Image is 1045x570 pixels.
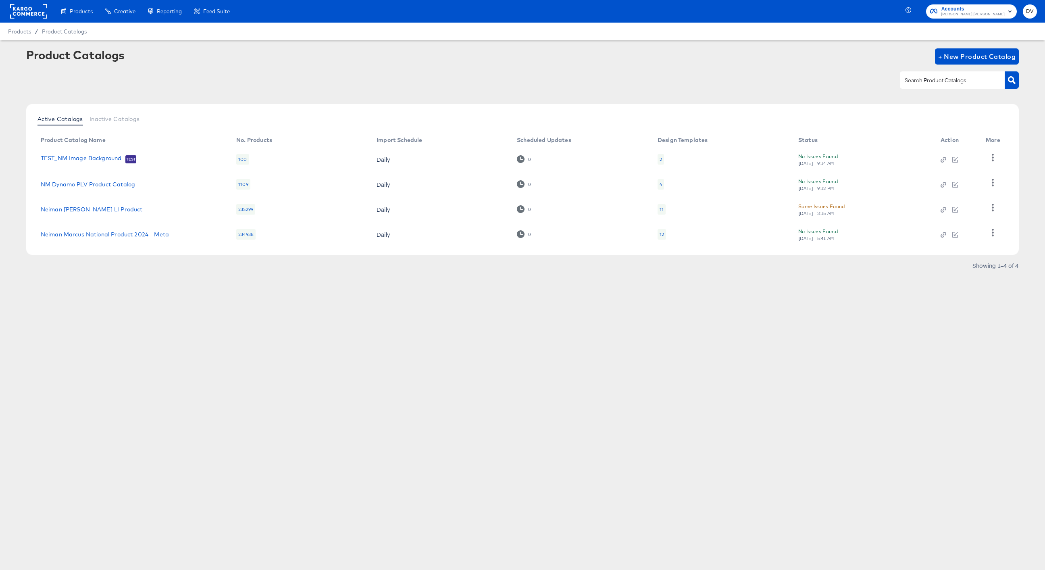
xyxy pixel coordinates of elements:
[37,116,83,122] span: Active Catalogs
[979,134,1010,147] th: More
[528,207,531,212] div: 0
[157,8,182,15] span: Reporting
[935,48,1019,65] button: + New Product Catalog
[114,8,135,15] span: Creative
[792,134,934,147] th: Status
[26,48,125,61] div: Product Catalogs
[926,4,1017,19] button: Accounts[PERSON_NAME] [PERSON_NAME]
[236,154,249,165] div: 100
[660,231,664,238] div: 12
[42,28,87,35] a: Product Catalogs
[370,172,510,197] td: Daily
[1026,7,1034,16] span: DV
[377,137,422,143] div: Import Schedule
[660,206,664,213] div: 11
[236,179,250,190] div: 1109
[236,229,256,240] div: 234938
[903,76,989,85] input: Search Product Catalogs
[236,137,272,143] div: No. Products
[517,180,531,188] div: 0
[528,232,531,237] div: 0
[938,51,1016,62] span: + New Product Catalog
[658,179,664,190] div: 4
[8,28,31,35] span: Products
[934,134,979,147] th: Action
[972,263,1019,268] div: Showing 1–4 of 4
[41,181,135,188] a: NM Dynamo PLV Product Catalog
[41,231,169,238] a: Neiman Marcus National Product 2024 - Meta
[31,28,42,35] span: /
[517,137,571,143] div: Scheduled Updates
[798,202,845,211] div: Some Issues Found
[90,116,140,122] span: Inactive Catalogs
[528,157,531,162] div: 0
[658,229,666,240] div: 12
[1023,4,1037,19] button: DV
[517,155,531,163] div: 0
[70,8,93,15] span: Products
[658,154,664,165] div: 2
[798,202,845,216] button: Some Issues Found[DATE] - 3:15 AM
[660,156,662,163] div: 2
[658,204,666,215] div: 11
[125,156,136,163] span: Test
[941,5,1005,13] span: Accounts
[236,204,255,215] div: 235299
[528,182,531,187] div: 0
[203,8,230,15] span: Feed Suite
[41,137,106,143] div: Product Catalog Name
[658,137,708,143] div: Design Templates
[41,155,122,163] a: TEST_NM Image Background
[41,206,143,213] a: Neiman [PERSON_NAME] LI Product
[517,230,531,238] div: 0
[370,222,510,247] td: Daily
[941,11,1005,18] span: [PERSON_NAME] [PERSON_NAME]
[370,197,510,222] td: Daily
[798,211,835,216] div: [DATE] - 3:15 AM
[517,205,531,213] div: 0
[660,181,662,188] div: 4
[370,147,510,172] td: Daily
